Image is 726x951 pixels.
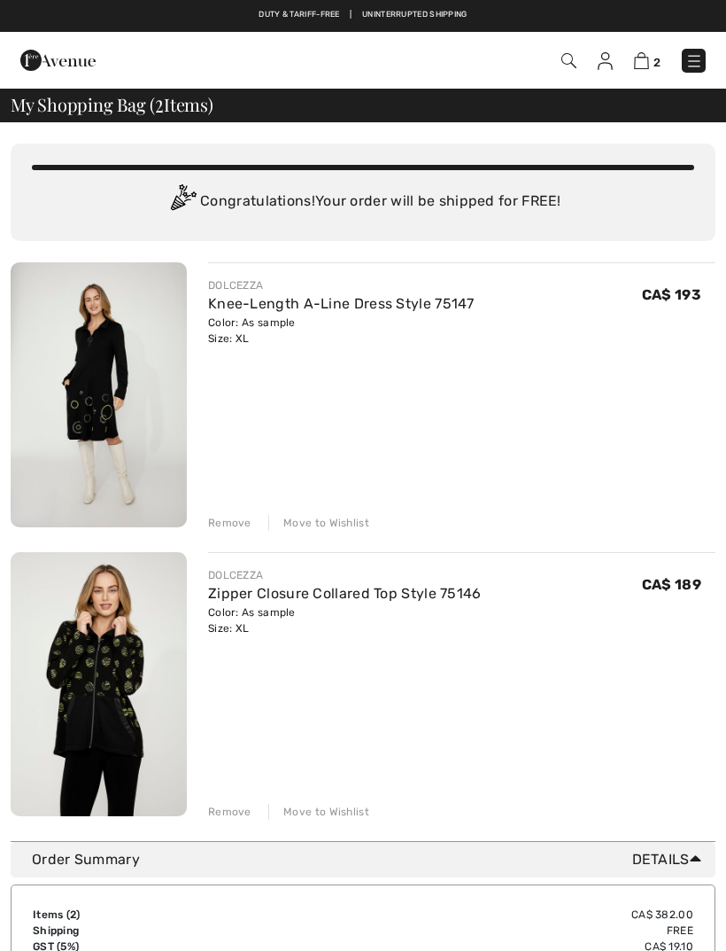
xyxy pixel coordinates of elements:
[598,52,613,70] img: My Info
[561,53,576,68] img: Search
[208,277,475,293] div: DOLCEZZA
[642,576,701,593] span: CA$ 189
[20,51,96,67] a: 1ère Avenue
[165,184,200,220] img: Congratulation2.svg
[208,585,482,602] a: Zipper Closure Collared Top Style 75146
[208,315,475,347] div: Color: As sample Size: XL
[208,295,475,312] a: Knee-Length A-Line Dress Style 75147
[11,96,213,113] span: My Shopping Bag ( Items)
[634,50,660,71] a: 2
[268,515,369,531] div: Move to Wishlist
[70,908,76,921] span: 2
[20,43,96,78] img: 1ère Avenue
[32,849,708,870] div: Order Summary
[632,849,708,870] span: Details
[653,56,660,69] span: 2
[32,184,694,220] div: Congratulations! Your order will be shipped for FREE!
[642,286,701,303] span: CA$ 193
[634,52,649,69] img: Shopping Bag
[406,9,408,21] span: |
[208,604,482,636] div: Color: As sample Size: XL
[419,9,478,21] a: Free Returns
[33,923,278,939] td: Shipping
[11,262,187,527] img: Knee-Length A-Line Dress Style 75147
[208,515,251,531] div: Remove
[208,567,482,583] div: DOLCEZZA
[278,907,693,923] td: CA$ 382.00
[11,552,187,817] img: Zipper Closure Collared Top Style 75146
[278,923,693,939] td: Free
[33,907,278,923] td: Items ( )
[685,52,703,70] img: Menu
[208,804,251,820] div: Remove
[268,804,369,820] div: Move to Wishlist
[155,91,164,114] span: 2
[248,9,396,21] a: Free shipping on orders over $99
